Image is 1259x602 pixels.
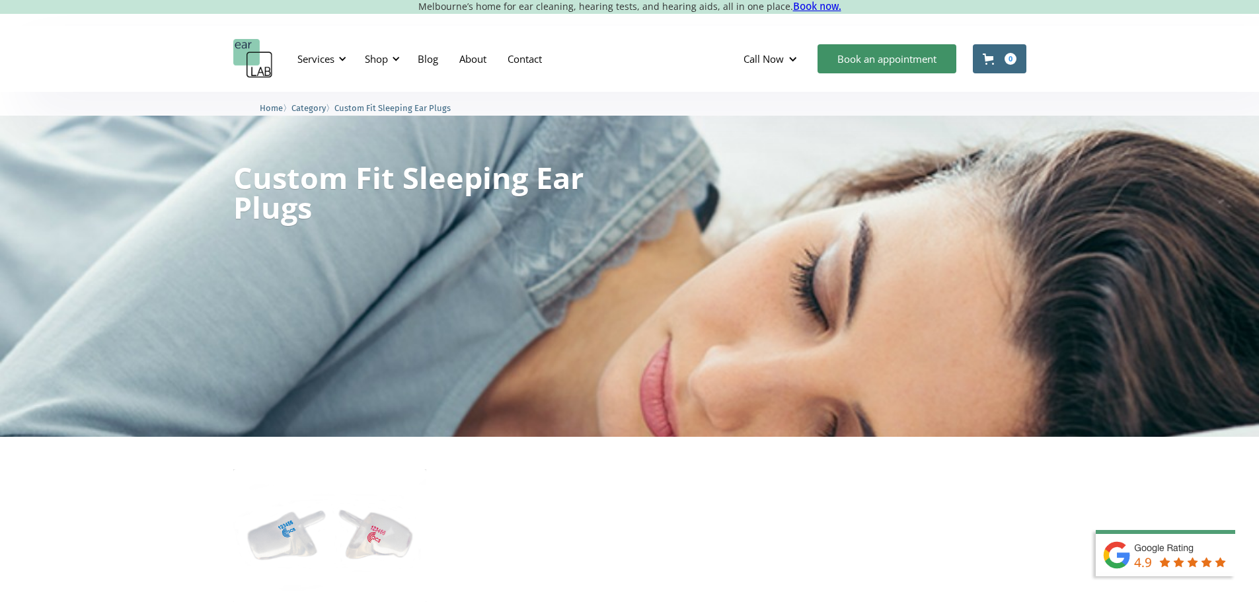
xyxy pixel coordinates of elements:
[365,52,388,65] div: Shop
[291,101,334,115] li: 〉
[260,101,283,114] a: Home
[289,39,350,79] div: Services
[291,103,326,113] span: Category
[260,101,291,115] li: 〉
[357,39,404,79] div: Shop
[497,40,553,78] a: Contact
[233,163,585,222] h1: Custom Fit Sleeping Ear Plugs
[818,44,956,73] a: Book an appointment
[744,52,784,65] div: Call Now
[407,40,449,78] a: Blog
[334,103,451,113] span: Custom Fit Sleeping Ear Plugs
[297,52,334,65] div: Services
[291,101,326,114] a: Category
[449,40,497,78] a: About
[260,103,283,113] span: Home
[334,101,451,114] a: Custom Fit Sleeping Ear Plugs
[973,44,1026,73] a: Open cart
[233,39,273,79] a: home
[1005,53,1016,65] div: 0
[733,39,811,79] div: Call Now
